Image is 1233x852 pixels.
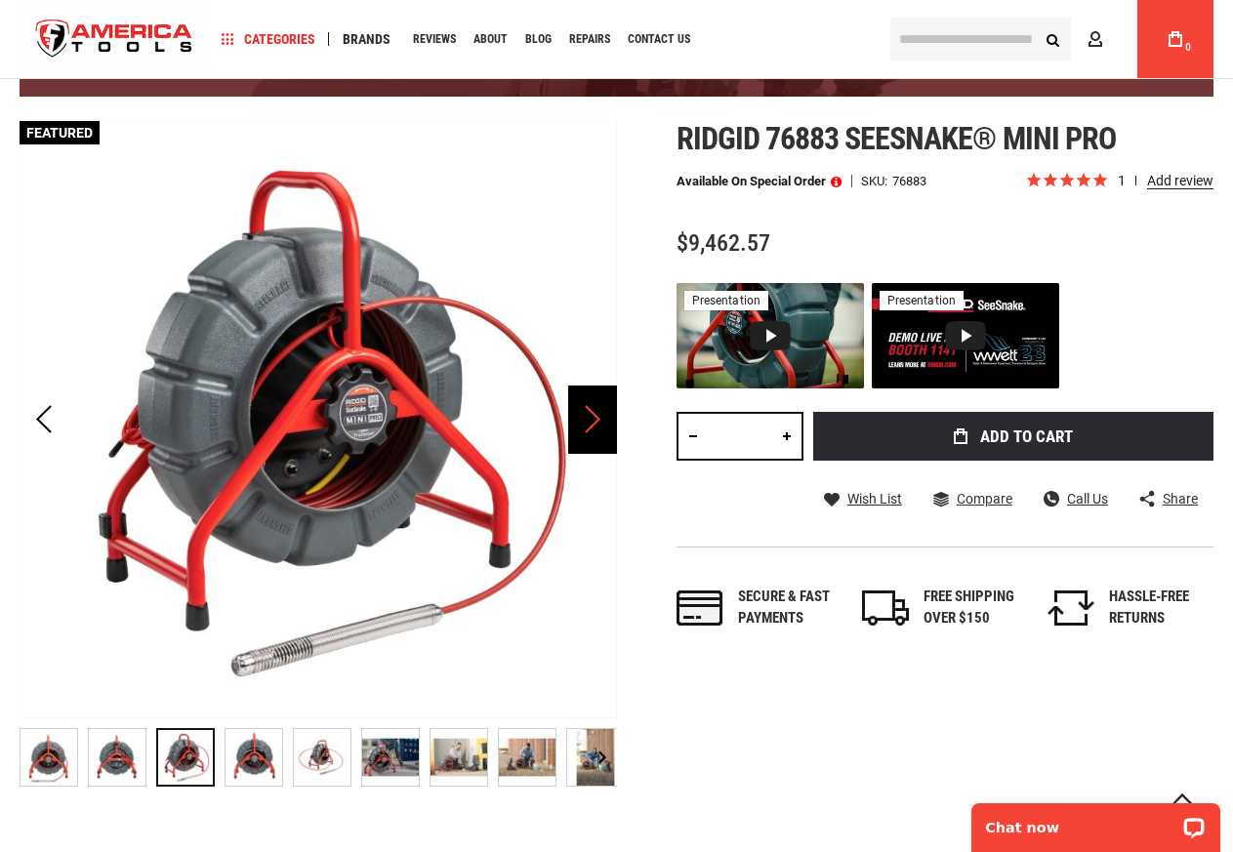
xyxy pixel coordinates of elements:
span: Rated 5.0 out of 5 stars 1 reviews [1025,171,1213,192]
span: Share [1163,492,1198,506]
button: Search [1034,20,1071,58]
div: Previous [20,121,68,718]
span: Call Us [1067,492,1108,506]
img: RIDGID 76883 SEESNAKE® MINI PRO [499,729,555,786]
img: returns [1048,590,1094,626]
div: RIDGID 76883 SEESNAKE® MINI PRO [361,718,430,796]
a: Wish List [824,490,902,507]
img: America Tools [20,3,209,76]
span: Add to Cart [980,428,1073,445]
span: Categories [222,32,315,46]
span: Ridgid 76883 seesnake® mini pro [677,120,1116,157]
div: RIDGID 76883 SEESNAKE® MINI PRO [430,718,498,796]
span: Compare [957,492,1012,506]
div: Next [588,718,617,796]
a: Compare [933,490,1012,507]
img: RIDGID 76883 SEESNAKE® MINI PRO [226,729,282,786]
a: Contact Us [619,26,699,53]
a: Reviews [404,26,465,53]
span: Reviews [413,33,456,45]
a: Repairs [560,26,619,53]
div: RIDGID 76883 SEESNAKE® MINI PRO [156,718,225,796]
span: 1 reviews [1118,173,1213,188]
strong: SKU [861,175,892,187]
a: store logo [20,3,209,76]
span: Blog [525,33,552,45]
img: RIDGID 76883 SEESNAKE® MINI PRO [362,729,419,786]
button: Add to Cart [813,412,1213,461]
a: About [465,26,516,53]
img: shipping [862,590,909,626]
div: RIDGID 76883 SEESNAKE® MINI PRO [88,718,156,796]
a: Brands [334,26,399,53]
img: RIDGID 76883 SEESNAKE® MINI PRO [294,729,350,786]
span: 0 [1185,42,1191,53]
a: Call Us [1044,490,1108,507]
div: RIDGID 76883 SEESNAKE® MINI PRO [20,718,88,796]
div: 76883 [892,175,926,187]
div: HASSLE-FREE RETURNS [1109,587,1213,629]
img: RIDGID 76883 SEESNAKE® MINI PRO [20,121,617,718]
span: Contact Us [628,33,690,45]
span: Wish List [847,492,902,506]
img: RIDGID 76883 SEESNAKE® MINI PRO [89,729,145,786]
img: payments [677,590,723,626]
span: $9,462.57 [677,229,770,257]
div: FREE SHIPPING OVER $150 [924,587,1028,629]
p: Available on Special Order [677,175,842,188]
div: RIDGID 76883 SEESNAKE® MINI PRO [293,718,361,796]
div: RIDGID 76883 SEESNAKE® MINI PRO [225,718,293,796]
span: Brands [343,32,390,46]
span: About [473,33,508,45]
div: RIDGID 76883 SEESNAKE® MINI PRO [498,718,566,796]
a: Categories [213,26,324,53]
span: Repairs [569,33,610,45]
img: RIDGID 76883 SEESNAKE® MINI PRO [21,729,77,786]
span: review [1135,176,1136,185]
a: Blog [516,26,560,53]
div: Next [568,121,617,718]
iframe: LiveChat chat widget [959,791,1233,852]
img: RIDGID 76883 SEESNAKE® MINI PRO [431,729,487,786]
div: RIDGID 76883 SEESNAKE® MINI PRO [566,718,625,796]
img: RIDGID 76883 SEESNAKE® MINI PRO [567,729,624,786]
div: Secure & fast payments [738,587,843,629]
